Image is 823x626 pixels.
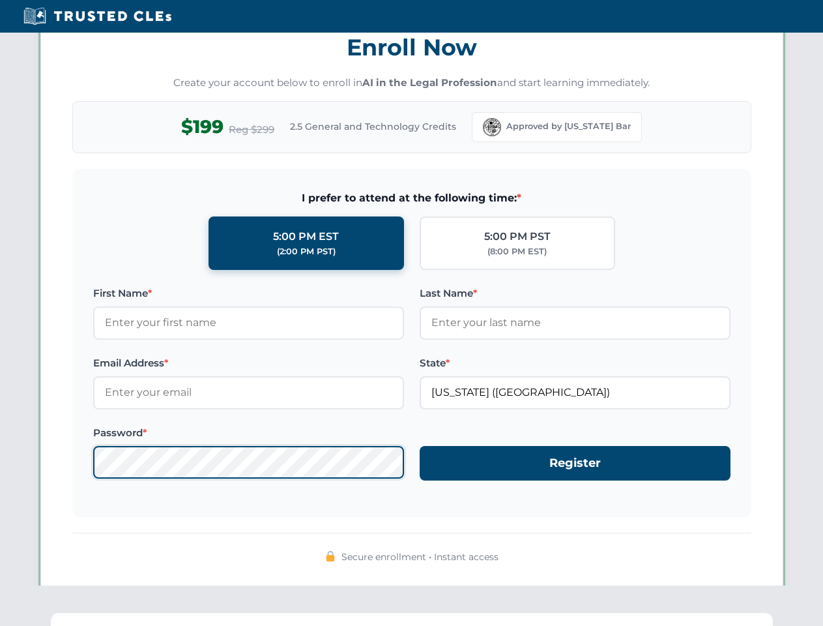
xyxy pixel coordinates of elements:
[93,190,730,207] span: I prefer to attend at the following time:
[362,76,497,89] strong: AI in the Legal Profession
[277,245,336,258] div: (2:00 PM PST)
[93,376,404,409] input: Enter your email
[325,551,336,561] img: 🔒
[290,119,456,134] span: 2.5 General and Technology Credits
[487,245,547,258] div: (8:00 PM EST)
[420,446,730,481] button: Register
[229,122,274,138] span: Reg $299
[483,118,501,136] img: Florida Bar
[273,228,339,245] div: 5:00 PM EST
[72,27,751,68] h3: Enroll Now
[93,355,404,371] label: Email Address
[420,355,730,371] label: State
[20,7,175,26] img: Trusted CLEs
[420,306,730,339] input: Enter your last name
[181,112,224,142] span: $199
[506,120,631,133] span: Approved by [US_STATE] Bar
[420,376,730,409] input: Florida (FL)
[93,425,404,441] label: Password
[93,286,404,301] label: First Name
[93,306,404,339] input: Enter your first name
[341,550,498,564] span: Secure enrollment • Instant access
[72,76,751,91] p: Create your account below to enroll in and start learning immediately.
[420,286,730,301] label: Last Name
[484,228,551,245] div: 5:00 PM PST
